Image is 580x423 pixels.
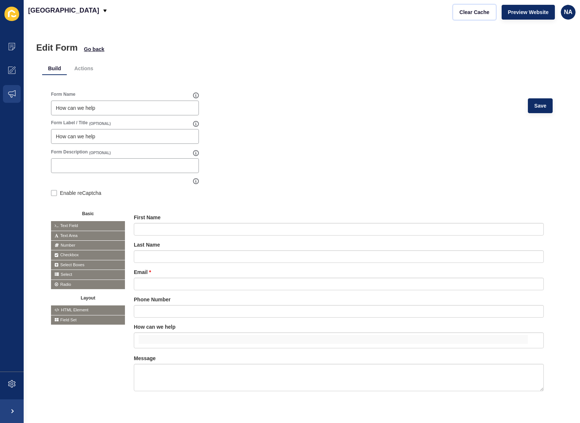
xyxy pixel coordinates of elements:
[51,280,125,289] span: Radio
[60,189,101,197] label: Enable reCaptcha
[134,323,176,331] label: How can we help
[51,241,125,250] span: Number
[51,149,88,155] label: Form Description
[502,5,555,20] button: Preview Website
[134,241,160,248] label: Last Name
[51,270,125,279] span: Select
[51,221,125,230] span: Text Field
[84,45,105,53] button: Go back
[42,62,67,75] li: Build
[51,91,75,97] label: Form Name
[534,102,546,109] span: Save
[68,62,99,75] li: Actions
[51,305,125,315] span: HTML Element
[89,150,111,156] span: (OPTIONAL)
[453,5,496,20] button: Clear Cache
[89,121,111,126] span: (OPTIONAL)
[134,268,151,276] label: Email
[139,335,528,344] input: false
[51,260,125,270] span: Select Boxes
[36,43,78,53] h1: Edit Form
[134,355,156,362] label: Message
[134,214,160,221] label: First Name
[51,209,125,217] button: Basic
[28,1,99,20] p: [GEOGRAPHIC_DATA]
[51,293,125,302] button: Layout
[51,250,125,260] span: Checkbox
[51,315,125,325] span: Field Set
[528,98,553,113] button: Save
[84,45,104,53] span: Go back
[564,9,572,16] span: NA
[51,231,125,240] span: Text Area
[51,120,88,126] label: Form Label / Title
[134,296,171,303] label: Phone Number
[508,9,549,16] span: Preview Website
[459,9,489,16] span: Clear Cache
